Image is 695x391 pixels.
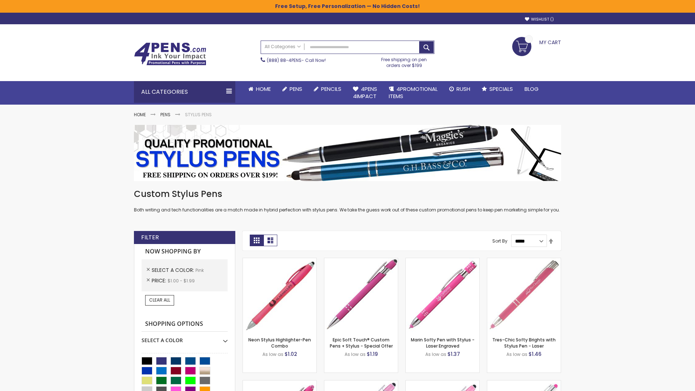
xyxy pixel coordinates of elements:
[367,350,378,358] span: $1.19
[525,85,539,93] span: Blog
[145,295,174,305] a: Clear All
[519,81,544,97] a: Blog
[168,278,195,284] span: $1.00 - $1.99
[243,380,316,386] a: Ellipse Softy Brights with Stylus Pen - Laser-Pink
[347,81,383,105] a: 4Pens4impact
[277,81,308,97] a: Pens
[265,44,301,50] span: All Categories
[262,351,283,357] span: As low as
[185,112,212,118] strong: Stylus Pens
[152,277,168,284] span: Price
[492,238,507,244] label: Sort By
[525,17,554,22] a: Wishlist
[141,234,159,241] strong: Filter
[290,85,302,93] span: Pens
[243,258,316,264] a: Neon Stylus Highlighter-Pen Combo-Pink
[134,81,235,103] div: All Categories
[142,244,228,259] strong: Now Shopping by
[443,81,476,97] a: Rush
[492,337,556,349] a: Tres-Chic Softy Brights with Stylus Pen - Laser
[134,125,561,181] img: Stylus Pens
[243,258,316,332] img: Neon Stylus Highlighter-Pen Combo-Pink
[487,380,561,386] a: Tres-Chic Softy with Stylus Top Pen - ColorJet-Pink
[267,57,302,63] a: (888) 88-4PENS
[261,41,304,53] a: All Categories
[134,188,561,200] h1: Custom Stylus Pens
[250,235,264,246] strong: Grid
[489,85,513,93] span: Specials
[195,267,204,273] span: Pink
[353,85,377,100] span: 4Pens 4impact
[321,85,341,93] span: Pencils
[256,85,271,93] span: Home
[160,112,170,118] a: Pens
[134,188,561,213] div: Both writing and tech functionalities are a match made in hybrid perfection with stylus pens. We ...
[267,57,326,63] span: - Call Now!
[476,81,519,97] a: Specials
[285,350,297,358] span: $1.02
[528,350,542,358] span: $1.46
[447,350,460,358] span: $1.37
[308,81,347,97] a: Pencils
[456,85,470,93] span: Rush
[142,316,228,332] strong: Shopping Options
[374,54,435,68] div: Free shipping on pen orders over $199
[487,258,561,332] img: Tres-Chic Softy Brights with Stylus Pen - Laser-Pink
[324,380,398,386] a: Ellipse Stylus Pen - LaserMax-Pink
[324,258,398,264] a: 4P-MS8B-Pink
[330,337,393,349] a: Epic Soft Touch® Custom Pens + Stylus - Special Offer
[383,81,443,105] a: 4PROMOTIONALITEMS
[324,258,398,332] img: 4P-MS8B-Pink
[487,258,561,264] a: Tres-Chic Softy Brights with Stylus Pen - Laser-Pink
[134,42,206,66] img: 4Pens Custom Pens and Promotional Products
[243,81,277,97] a: Home
[425,351,446,357] span: As low as
[506,351,527,357] span: As low as
[406,258,479,332] img: Marin Softy Pen with Stylus - Laser Engraved-Pink
[248,337,311,349] a: Neon Stylus Highlighter-Pen Combo
[142,332,228,344] div: Select A Color
[406,380,479,386] a: Ellipse Stylus Pen - ColorJet-Pink
[345,351,366,357] span: As low as
[134,112,146,118] a: Home
[406,258,479,264] a: Marin Softy Pen with Stylus - Laser Engraved-Pink
[152,266,195,274] span: Select A Color
[389,85,438,100] span: 4PROMOTIONAL ITEMS
[149,297,170,303] span: Clear All
[411,337,475,349] a: Marin Softy Pen with Stylus - Laser Engraved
